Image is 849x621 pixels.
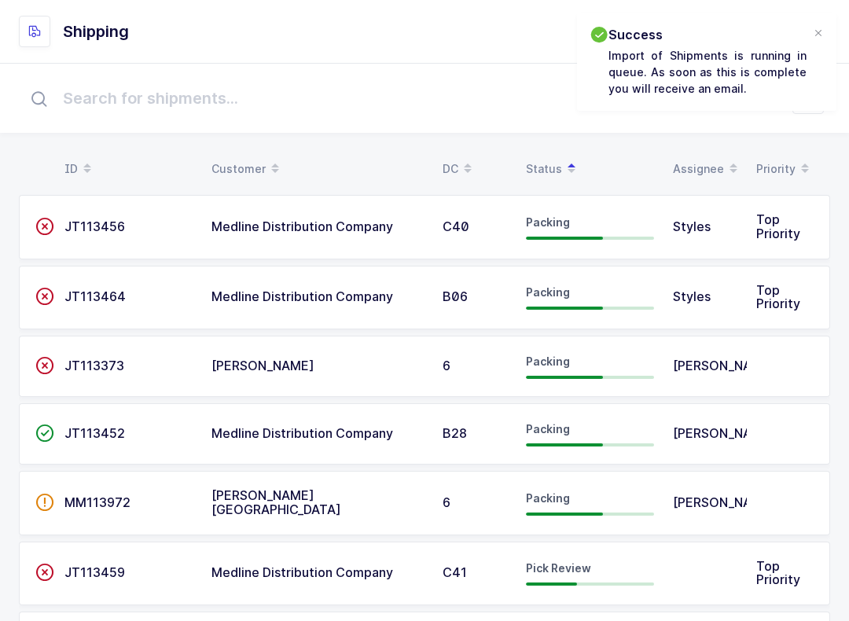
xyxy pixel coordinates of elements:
span: 6 [443,494,450,510]
span:  [35,358,54,373]
div: ID [64,156,193,182]
span: Packing [526,215,570,229]
span:  [35,288,54,304]
span: [PERSON_NAME] [GEOGRAPHIC_DATA] [211,487,341,517]
div: Customer [211,156,424,182]
span: [PERSON_NAME] [211,358,314,373]
span: MM113972 [64,494,130,510]
span: Top Priority [756,282,800,312]
span: JT113459 [64,564,125,580]
span:  [35,219,54,234]
span: [PERSON_NAME] [673,425,776,441]
span: B06 [443,288,468,304]
span: Medline Distribution Company [211,288,393,304]
span: JT113452 [64,425,125,441]
span: Styles [673,288,711,304]
span: Medline Distribution Company [211,219,393,234]
span: [PERSON_NAME] [673,494,776,510]
span: JT113464 [64,288,126,304]
h2: Success [608,25,807,44]
span: Top Priority [756,558,800,588]
div: Status [526,156,654,182]
span: C40 [443,219,469,234]
span:  [35,494,54,510]
span: Packing [526,491,570,505]
span: JT113456 [64,219,125,234]
span: Medline Distribution Company [211,564,393,580]
span: JT113373 [64,358,124,373]
input: Search for shipments... [19,73,830,123]
span: Top Priority [756,211,800,241]
span: Packing [526,355,570,368]
div: Priority [756,156,814,182]
span: Styles [673,219,711,234]
span: C41 [443,564,467,580]
span: Packing [526,285,570,299]
span: [PERSON_NAME] [673,358,776,373]
span:  [35,564,54,580]
span: Packing [526,422,570,435]
div: Assignee [673,156,737,182]
h1: Shipping [63,19,129,44]
span:  [35,425,54,441]
span: B28 [443,425,467,441]
span: Pick Review [526,561,591,575]
div: DC [443,156,507,182]
p: Import of Shipments is running in queue. As soon as this is complete you will receive an email. [608,47,807,97]
span: 6 [443,358,450,373]
span: Medline Distribution Company [211,425,393,441]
